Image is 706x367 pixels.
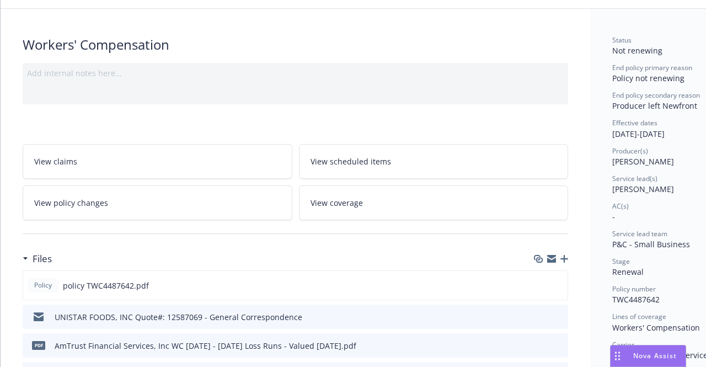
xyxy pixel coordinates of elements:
[612,201,629,211] span: AC(s)
[612,340,634,349] span: Carrier
[612,100,697,111] span: Producer left Newfront
[34,156,77,167] span: View claims
[299,144,569,179] a: View scheduled items
[536,340,545,352] button: download file
[612,174,657,183] span: Service lead(s)
[612,91,700,100] span: End policy secondary reason
[23,252,52,266] div: Files
[32,341,45,349] span: pdf
[612,63,692,72] span: End policy primary reason
[612,239,690,249] span: P&C - Small Business
[612,146,648,156] span: Producer(s)
[612,73,684,83] span: Policy not renewing
[553,280,563,291] button: preview file
[536,280,544,291] button: download file
[612,156,674,167] span: [PERSON_NAME]
[612,118,657,127] span: Effective dates
[33,252,52,266] h3: Files
[612,294,660,305] span: TWC4487642
[610,345,686,367] button: Nova Assist
[612,284,656,294] span: Policy number
[311,197,363,209] span: View coverage
[612,35,632,45] span: Status
[23,144,292,179] a: View claims
[612,184,674,194] span: [PERSON_NAME]
[612,45,662,56] span: Not renewing
[34,197,108,209] span: View policy changes
[55,340,356,352] div: AmTrust Financial Services, Inc WC [DATE] - [DATE] Loss Runs - Valued [DATE].pdf
[63,280,149,291] span: policy TWC4487642.pdf
[612,211,615,222] span: -
[612,267,644,277] span: Renewal
[633,351,677,360] span: Nova Assist
[554,340,564,352] button: preview file
[55,311,302,323] div: UNISTAR FOODS, INC Quote#: 12587069 - General Correspondence
[23,185,292,220] a: View policy changes
[612,257,630,266] span: Stage
[23,35,568,54] div: Workers' Compensation
[612,312,666,321] span: Lines of coverage
[554,311,564,323] button: preview file
[536,311,545,323] button: download file
[611,345,624,366] div: Drag to move
[311,156,391,167] span: View scheduled items
[612,322,700,333] span: Workers' Compensation
[299,185,569,220] a: View coverage
[27,67,564,79] div: Add internal notes here...
[32,280,54,290] span: Policy
[612,229,667,238] span: Service lead team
